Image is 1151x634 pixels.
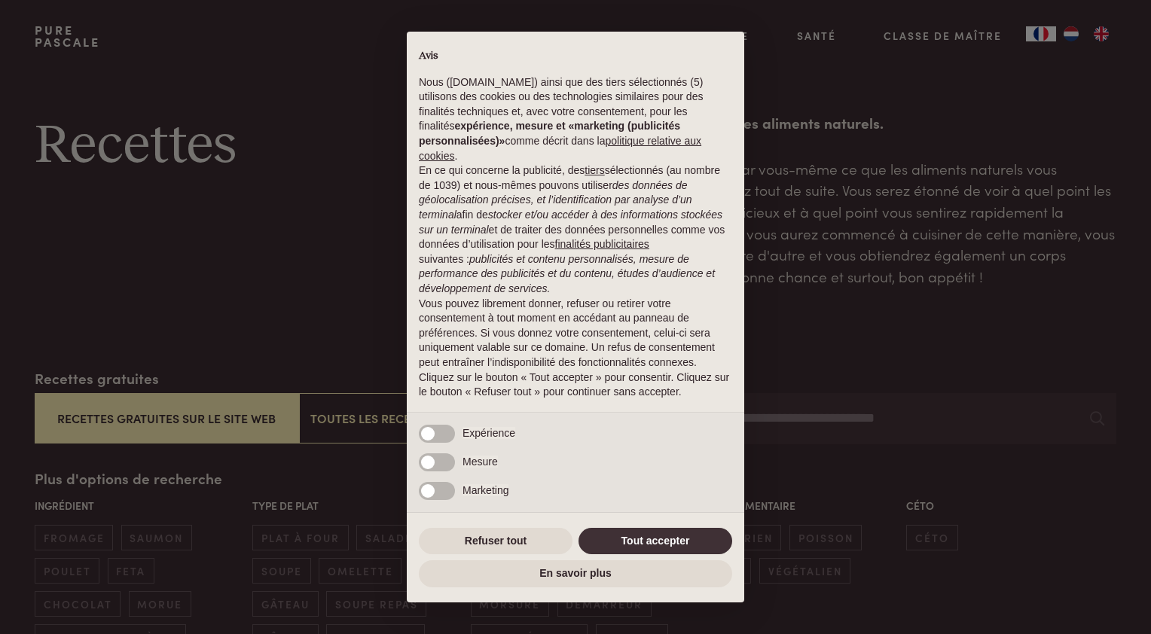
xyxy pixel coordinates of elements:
button: finalités publicitaires [555,237,649,252]
button: En savoir plus [419,560,732,587]
span: Mesure [463,456,498,468]
em: publicités et contenu personnalisés, mesure de performance des publicités et du contenu, études d... [419,253,715,294]
button: tiers [585,163,604,178]
h2: Avis [419,50,732,63]
button: Tout accepter [579,528,732,555]
strong: expérience, mesure et «marketing (publicités personnalisées)» [419,120,680,147]
span: Marketing [463,484,508,496]
span: Expérience [463,427,515,439]
button: Refuser tout [419,528,572,555]
p: Nous ([DOMAIN_NAME]) ainsi que des tiers sélectionnés (5) utilisons des cookies ou des technologi... [419,75,732,164]
p: En ce qui concerne la publicité, des sélectionnés (au nombre de 1039) et nous-mêmes pouvons utili... [419,163,732,296]
p: Cliquez sur le bouton « Tout accepter » pour consentir. Cliquez sur le bouton « Refuser tout » po... [419,370,732,400]
p: Vous pouvez librement donner, refuser ou retirer votre consentement à tout moment en accédant au ... [419,297,732,370]
em: des données de géolocalisation précises, et l’identification par analyse d’un terminal [419,179,692,221]
em: stocker et/ou accéder à des informations stockées sur un terminal [419,209,722,236]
